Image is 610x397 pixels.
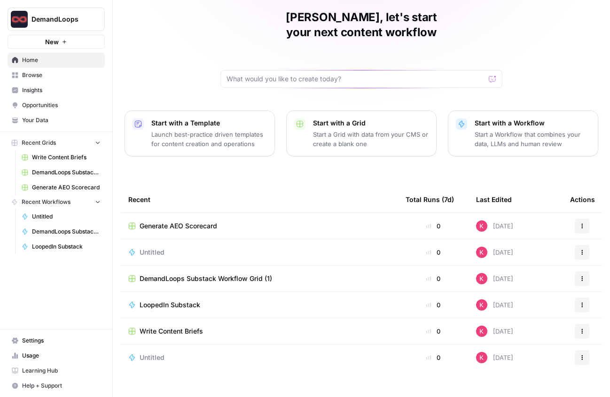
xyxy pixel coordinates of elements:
[128,300,391,310] a: LoopedIn Substack
[22,381,101,390] span: Help + Support
[22,366,101,375] span: Learning Hub
[313,118,429,128] p: Start with a Grid
[17,209,105,224] a: Untitled
[17,239,105,254] a: LoopedIn Substack
[128,248,391,257] a: Untitled
[140,300,200,310] span: LoopedIn Substack
[313,130,429,148] p: Start a Grid with data from your CMS or create a blank one
[8,35,105,49] button: New
[476,220,513,232] div: [DATE]
[570,187,595,212] div: Actions
[406,353,461,362] div: 0
[8,333,105,348] a: Settings
[17,180,105,195] a: Generate AEO Scorecard
[17,224,105,239] a: DemandLoops Substack Workflow
[22,86,101,94] span: Insights
[22,198,70,206] span: Recent Workflows
[476,247,513,258] div: [DATE]
[8,83,105,98] a: Insights
[227,74,485,84] input: What would you like to create today?
[128,187,391,212] div: Recent
[32,212,101,221] span: Untitled
[476,247,487,258] img: mndedvvmjty19r94p22ib3v7qxfu
[8,113,105,128] a: Your Data
[476,352,513,363] div: [DATE]
[22,71,101,79] span: Browse
[22,336,101,345] span: Settings
[45,37,59,47] span: New
[406,221,461,231] div: 0
[17,150,105,165] a: Write Content Briefs
[476,299,487,311] img: mndedvvmjty19r94p22ib3v7qxfu
[8,53,105,68] a: Home
[31,15,88,24] span: DemandLoops
[32,153,101,162] span: Write Content Briefs
[220,10,502,40] h1: [PERSON_NAME], let's start your next content workflow
[128,221,391,231] a: Generate AEO Scorecard
[151,118,267,128] p: Start with a Template
[448,110,598,156] button: Start with a WorkflowStart a Workflow that combines your data, LLMs and human review
[8,348,105,363] a: Usage
[476,187,512,212] div: Last Edited
[8,363,105,378] a: Learning Hub
[32,242,101,251] span: LoopedIn Substack
[128,327,391,336] a: Write Content Briefs
[22,116,101,125] span: Your Data
[8,8,105,31] button: Workspace: DemandLoops
[32,227,101,236] span: DemandLoops Substack Workflow
[476,220,487,232] img: mndedvvmjty19r94p22ib3v7qxfu
[17,165,105,180] a: DemandLoops Substack Workflow Grid (1)
[406,187,454,212] div: Total Runs (7d)
[8,68,105,83] a: Browse
[406,327,461,336] div: 0
[128,353,391,362] a: Untitled
[475,130,590,148] p: Start a Workflow that combines your data, LLMs and human review
[475,118,590,128] p: Start with a Workflow
[140,221,217,231] span: Generate AEO Scorecard
[476,326,487,337] img: mndedvvmjty19r94p22ib3v7qxfu
[32,168,101,177] span: DemandLoops Substack Workflow Grid (1)
[125,110,275,156] button: Start with a TemplateLaunch best-practice driven templates for content creation and operations
[476,299,513,311] div: [DATE]
[22,56,101,64] span: Home
[151,130,267,148] p: Launch best-practice driven templates for content creation and operations
[476,273,487,284] img: mndedvvmjty19r94p22ib3v7qxfu
[140,248,164,257] span: Untitled
[22,101,101,109] span: Opportunities
[140,274,272,283] span: DemandLoops Substack Workflow Grid (1)
[476,273,513,284] div: [DATE]
[8,136,105,150] button: Recent Grids
[406,248,461,257] div: 0
[476,352,487,363] img: mndedvvmjty19r94p22ib3v7qxfu
[22,139,56,147] span: Recent Grids
[406,274,461,283] div: 0
[286,110,437,156] button: Start with a GridStart a Grid with data from your CMS or create a blank one
[140,327,203,336] span: Write Content Briefs
[32,183,101,192] span: Generate AEO Scorecard
[476,326,513,337] div: [DATE]
[8,98,105,113] a: Opportunities
[8,378,105,393] button: Help + Support
[8,195,105,209] button: Recent Workflows
[11,11,28,28] img: DemandLoops Logo
[140,353,164,362] span: Untitled
[406,300,461,310] div: 0
[22,351,101,360] span: Usage
[128,274,391,283] a: DemandLoops Substack Workflow Grid (1)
